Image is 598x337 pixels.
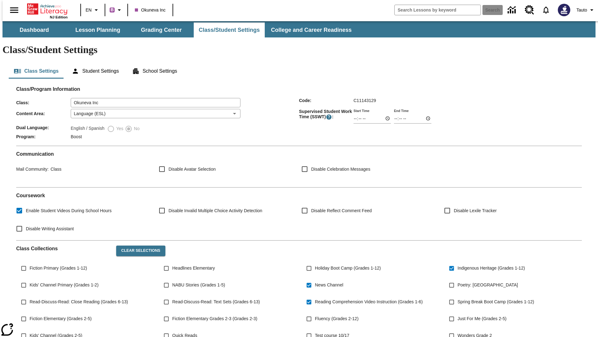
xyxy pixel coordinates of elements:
[115,125,123,132] span: Yes
[132,125,140,132] span: No
[311,208,372,214] span: Disable Reflect Comment Feed
[107,4,126,16] button: Boost Class color is purple. Change class color
[16,167,49,172] span: Mail Community :
[266,22,357,37] button: College and Career Readiness
[67,64,124,79] button: Student Settings
[577,7,587,13] span: Tauto
[16,246,111,252] h2: Class Collections
[16,111,71,116] span: Content Area :
[86,7,92,13] span: EN
[16,193,582,235] div: Coursework
[458,315,506,322] span: Just For Me (Grades 2-5)
[16,193,582,198] h2: Course work
[194,22,265,37] button: Class/Student Settings
[172,282,225,288] span: NABU Stories (Grades 1-5)
[30,282,98,288] span: Kids' Channel Primary (Grades 1-2)
[3,22,65,37] button: Dashboard
[71,109,240,118] div: Language (ESL)
[395,5,481,15] input: search field
[135,7,166,13] span: Okuneva Inc
[130,22,192,37] button: Grading Center
[5,1,23,19] button: Open side menu
[574,4,598,16] button: Profile/Settings
[16,134,71,139] span: Program :
[16,92,582,141] div: Class/Program Information
[315,282,343,288] span: News Channel
[2,44,596,56] h1: Class/Student Settings
[168,166,216,173] span: Disable Avatar Selection
[299,98,354,103] span: Code :
[71,134,82,139] span: Boost
[299,109,354,120] span: Supervised Student Work Time (SSWT) :
[16,100,71,105] span: Class :
[26,226,74,232] span: Disable Writing Assistant
[30,265,87,271] span: Fiction Primary (Grades 1-12)
[168,208,262,214] span: Disable Invalid Multiple Choice Activity Detection
[116,246,165,256] button: Clear Selections
[111,6,114,14] span: B
[71,98,240,107] input: Class
[554,2,574,18] button: Select a new avatar
[172,265,215,271] span: Headlines Elementary
[172,315,257,322] span: Fiction Elementary Grades 2-3 (Grades 2-3)
[16,86,582,92] h2: Class/Program Information
[315,265,381,271] span: Holiday Boot Camp (Grades 1-12)
[354,98,376,103] span: C11143129
[311,166,370,173] span: Disable Celebration Messages
[16,151,582,157] h2: Communication
[315,315,358,322] span: Fluency (Grades 2-12)
[49,167,61,172] span: Class
[9,64,64,79] button: Class Settings
[30,315,92,322] span: Fiction Elementary (Grades 2-5)
[315,299,423,305] span: Reading Comprehension Video Instruction (Grades 1-6)
[326,114,332,120] button: Supervised Student Work Time is the timeframe when students can take LevelSet and when lessons ar...
[454,208,497,214] span: Disable Lexile Tracker
[458,299,534,305] span: Spring Break Boot Camp (Grades 1-12)
[504,2,521,19] a: Data Center
[16,151,582,182] div: Communication
[558,4,570,16] img: Avatar
[16,125,71,130] span: Dual Language :
[172,299,260,305] span: Read-Discuss-Read: Text Sets (Grades 6-13)
[83,4,103,16] button: Language: EN, Select a language
[30,299,128,305] span: Read-Discuss-Read: Close Reading (Grades 6-13)
[2,21,596,37] div: SubNavbar
[394,108,409,113] label: End Time
[9,64,589,79] div: Class/Student Settings
[538,2,554,18] a: Notifications
[521,2,538,18] a: Resource Center, Will open in new tab
[127,64,182,79] button: School Settings
[27,3,68,15] a: Home
[458,265,525,271] span: Indigenous Heritage (Grades 1-12)
[458,282,518,288] span: Poetry: [GEOGRAPHIC_DATA]
[50,15,68,19] span: NJ Edition
[71,125,104,133] label: English / Spanish
[354,108,369,113] label: Start Time
[67,22,129,37] button: Lesson Planning
[27,2,68,19] div: Home
[26,208,112,214] span: Enable Student Videos During School Hours
[2,22,357,37] div: SubNavbar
